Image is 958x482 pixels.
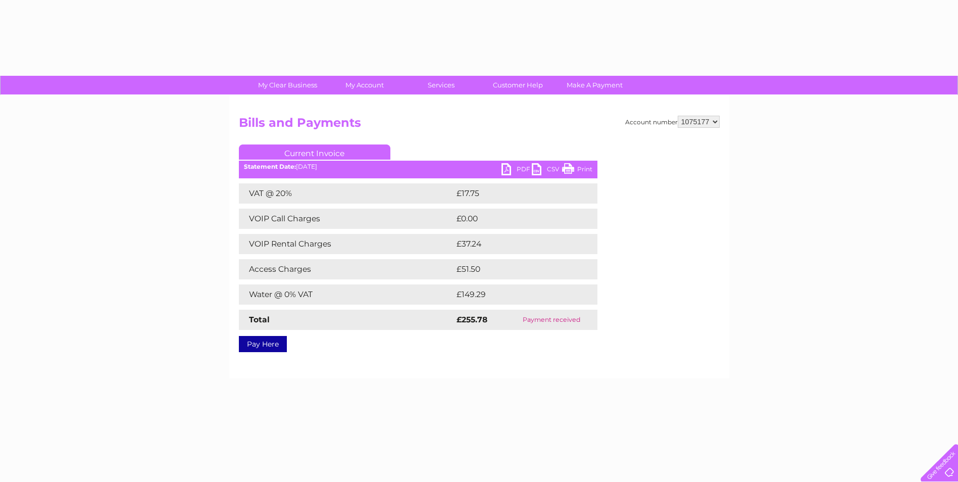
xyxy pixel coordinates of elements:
a: Current Invoice [239,144,390,160]
div: Account number [625,116,720,128]
a: Make A Payment [553,76,636,94]
a: My Account [323,76,406,94]
td: £17.75 [454,183,575,204]
a: Pay Here [239,336,287,352]
td: VOIP Rental Charges [239,234,454,254]
a: Customer Help [476,76,560,94]
h2: Bills and Payments [239,116,720,135]
td: £0.00 [454,209,574,229]
a: CSV [532,163,562,178]
b: Statement Date: [244,163,296,170]
a: Services [399,76,483,94]
td: £51.50 [454,259,576,279]
td: Payment received [506,310,597,330]
a: My Clear Business [246,76,329,94]
div: [DATE] [239,163,597,170]
td: £37.24 [454,234,577,254]
strong: £255.78 [457,315,487,324]
a: PDF [501,163,532,178]
td: £149.29 [454,284,579,305]
strong: Total [249,315,270,324]
td: Water @ 0% VAT [239,284,454,305]
td: VOIP Call Charges [239,209,454,229]
a: Print [562,163,592,178]
td: VAT @ 20% [239,183,454,204]
td: Access Charges [239,259,454,279]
